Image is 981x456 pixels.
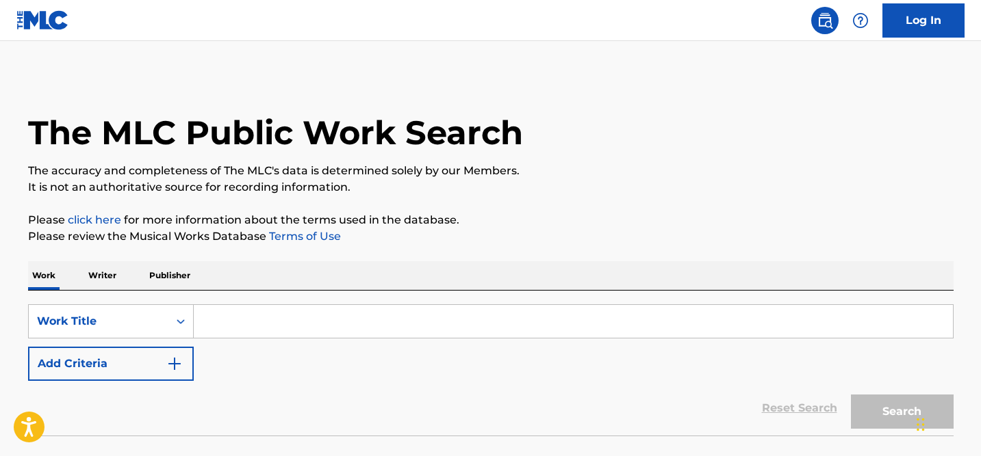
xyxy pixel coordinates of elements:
[84,261,120,290] p: Writer
[68,213,121,226] a: click here
[917,404,925,445] div: Drag
[28,112,523,153] h1: The MLC Public Work Search
[847,7,874,34] div: Help
[28,304,954,435] form: Search Form
[817,12,833,29] img: search
[28,347,194,381] button: Add Criteria
[37,313,160,330] div: Work Title
[28,163,954,179] p: The accuracy and completeness of The MLC's data is determined solely by our Members.
[852,12,869,29] img: help
[28,261,60,290] p: Work
[913,390,981,456] iframe: Chat Widget
[28,179,954,196] p: It is not an authoritative source for recording information.
[28,228,954,245] p: Please review the Musical Works Database
[266,230,341,243] a: Terms of Use
[166,356,183,372] img: 9d2ae6d4665cec9f34b9.svg
[16,10,69,30] img: MLC Logo
[145,261,194,290] p: Publisher
[882,3,965,38] a: Log In
[28,212,954,228] p: Please for more information about the terms used in the database.
[811,7,839,34] a: Public Search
